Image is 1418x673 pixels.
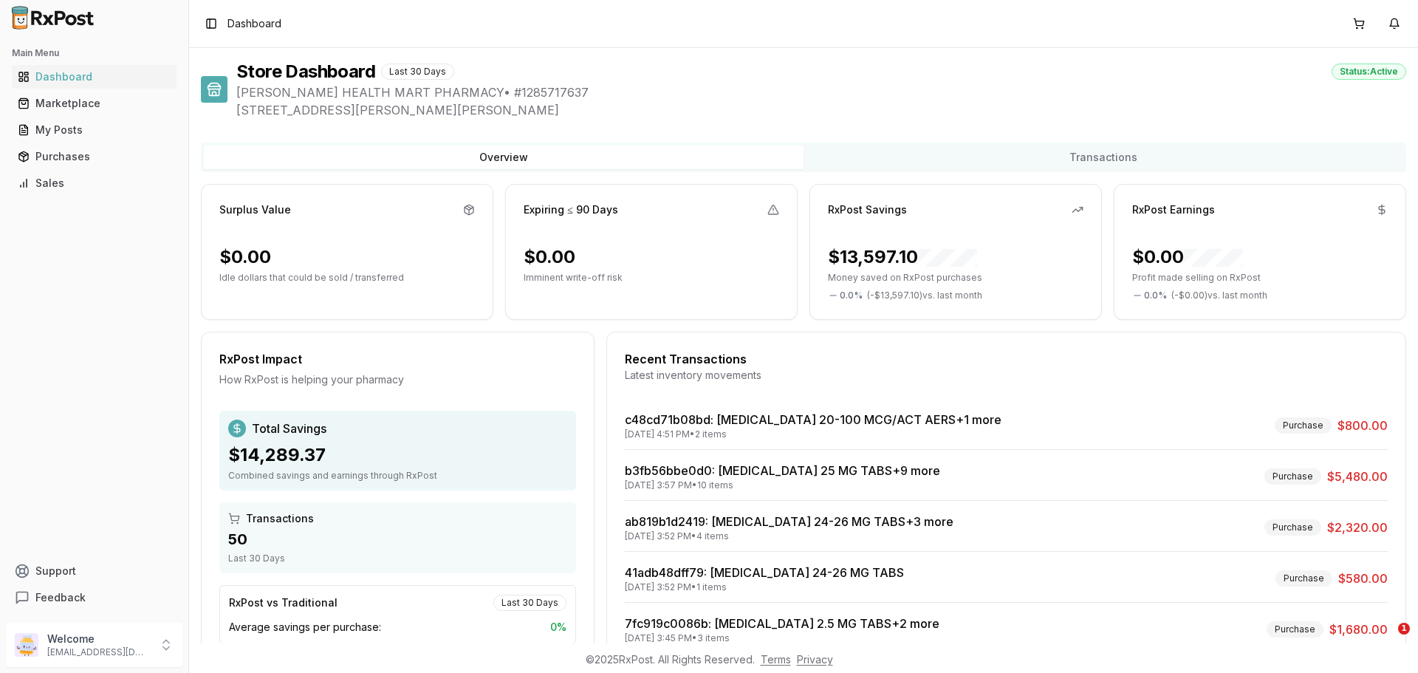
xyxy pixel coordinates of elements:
[1132,245,1243,269] div: $0.00
[6,118,182,142] button: My Posts
[1267,621,1323,638] div: Purchase
[236,101,1406,119] span: [STREET_ADDRESS][PERSON_NAME][PERSON_NAME]
[524,272,779,284] p: Imminent write-off risk
[840,290,863,301] span: 0.0 %
[15,633,38,657] img: User avatar
[625,412,1001,427] a: c48cd71b08bd: [MEDICAL_DATA] 20-100 MCG/ACT AERS+1 more
[6,6,100,30] img: RxPost Logo
[1337,417,1388,434] span: $800.00
[252,420,326,437] span: Total Savings
[1327,519,1388,536] span: $2,320.00
[18,96,171,111] div: Marketplace
[12,170,177,197] a: Sales
[797,653,833,666] a: Privacy
[828,272,1083,284] p: Money saved on RxPost purchases
[6,584,182,611] button: Feedback
[12,143,177,170] a: Purchases
[625,581,904,593] div: [DATE] 3:52 PM • 1 items
[219,350,576,368] div: RxPost Impact
[12,117,177,143] a: My Posts
[228,529,567,550] div: 50
[625,463,940,478] a: b3fb56bbe0d0: [MEDICAL_DATA] 25 MG TABS+9 more
[18,123,171,137] div: My Posts
[219,245,271,269] div: $0.00
[1275,417,1332,434] div: Purchase
[1264,519,1321,536] div: Purchase
[828,202,907,217] div: RxPost Savings
[381,64,454,80] div: Last 30 Days
[1327,468,1388,485] span: $5,480.00
[625,514,953,529] a: ab819b1d2419: [MEDICAL_DATA] 24-26 MG TABS+3 more
[6,171,182,195] button: Sales
[1132,202,1215,217] div: RxPost Earnings
[18,149,171,164] div: Purchases
[1275,570,1332,587] div: Purchase
[6,558,182,584] button: Support
[12,47,177,59] h2: Main Menu
[828,245,977,269] div: $13,597.10
[867,290,982,301] span: ( - $13,597.10 ) vs. last month
[219,202,291,217] div: Surplus Value
[761,653,791,666] a: Terms
[228,553,567,564] div: Last 30 Days
[228,443,567,467] div: $14,289.37
[625,616,939,631] a: 7fc919c0086b: [MEDICAL_DATA] 2.5 MG TABS+2 more
[18,69,171,84] div: Dashboard
[550,620,566,635] span: 0 %
[1368,623,1403,658] iframe: Intercom live chat
[1338,570,1388,587] span: $580.00
[625,632,939,644] div: [DATE] 3:45 PM • 3 items
[229,595,338,610] div: RxPost vs Traditional
[204,146,804,169] button: Overview
[1144,290,1167,301] span: 0.0 %
[1132,272,1388,284] p: Profit made selling on RxPost
[227,16,281,31] span: Dashboard
[229,620,381,635] span: Average savings per purchase:
[236,83,1406,101] span: [PERSON_NAME] HEALTH MART PHARMACY • # 1285717637
[524,202,618,217] div: Expiring ≤ 90 Days
[625,479,940,491] div: [DATE] 3:57 PM • 10 items
[227,16,281,31] nav: breadcrumb
[12,90,177,117] a: Marketplace
[804,146,1403,169] button: Transactions
[625,530,953,542] div: [DATE] 3:52 PM • 4 items
[1332,64,1406,80] div: Status: Active
[6,92,182,115] button: Marketplace
[1264,468,1321,485] div: Purchase
[18,176,171,191] div: Sales
[236,60,375,83] h1: Store Dashboard
[35,590,86,605] span: Feedback
[524,245,575,269] div: $0.00
[625,350,1388,368] div: Recent Transactions
[47,646,150,658] p: [EMAIL_ADDRESS][DOMAIN_NAME]
[493,595,566,611] div: Last 30 Days
[6,145,182,168] button: Purchases
[47,632,150,646] p: Welcome
[625,368,1388,383] div: Latest inventory movements
[246,511,314,526] span: Transactions
[625,565,904,580] a: 41adb48dff79: [MEDICAL_DATA] 24-26 MG TABS
[228,470,567,482] div: Combined savings and earnings through RxPost
[625,428,1001,440] div: [DATE] 4:51 PM • 2 items
[12,64,177,90] a: Dashboard
[6,65,182,89] button: Dashboard
[1329,621,1388,638] span: $1,680.00
[219,272,475,284] p: Idle dollars that could be sold / transferred
[1398,623,1410,635] span: 1
[219,372,576,387] div: How RxPost is helping your pharmacy
[1171,290,1267,301] span: ( - $0.00 ) vs. last month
